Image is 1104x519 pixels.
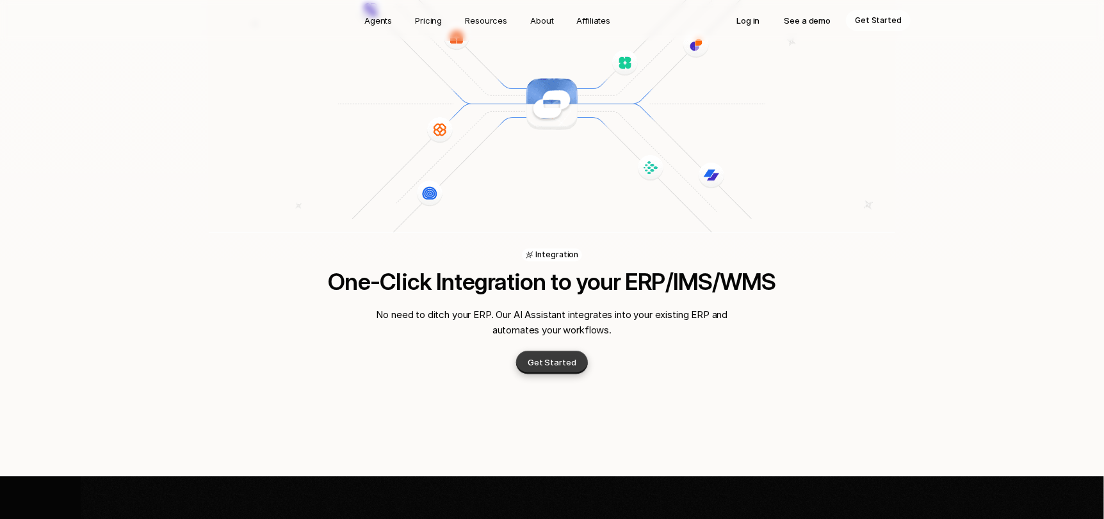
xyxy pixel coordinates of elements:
a: Get Started [516,351,588,374]
a: Pricing [407,10,450,31]
a: About [523,10,561,31]
a: Resources [457,10,515,31]
a: Log in [727,10,768,31]
a: Affiliates [569,10,619,31]
p: Get Started [528,356,576,369]
p: Affiliates [577,14,611,27]
p: No need to ditch your ERP. Our AI Assistant integrates into your existing ERP and automates your ... [373,307,731,338]
p: Pricing [415,14,442,27]
p: About [530,14,553,27]
p: Resources [465,14,507,27]
p: Log in [736,14,759,27]
a: Get Started [846,10,911,31]
a: Agents [357,10,400,31]
p: Get Started [855,14,902,27]
p: Agents [364,14,392,27]
p: See a demo [784,14,831,27]
a: See a demo [775,10,840,31]
h2: One-Click Integration to your ERP/IMS/WMS [270,269,834,294]
p: Integration [536,250,579,260]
